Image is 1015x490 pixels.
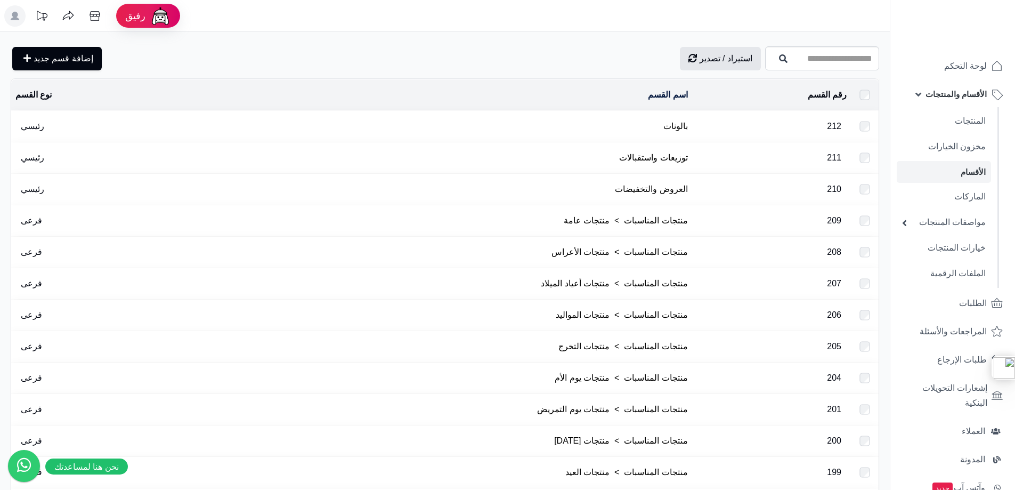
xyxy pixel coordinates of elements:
[897,211,991,234] a: مواصفات المنتجات
[127,10,144,22] span: رفيق
[563,309,685,322] a: منتجات المناسبات > منتجات المواليد
[547,403,685,416] a: منتجات المناسبات > منتجات يوم التمريض
[944,352,987,367] span: طلبات الإرجاع
[964,408,985,423] span: العملاء
[618,183,685,196] a: العروض والتخفيضات
[935,467,955,479] span: جديد
[897,347,1009,372] a: طلبات الإرجاع
[897,110,991,133] a: المنتجات
[947,59,987,74] span: لوحة التحكم
[704,52,752,65] span: استيراد / تصدير
[820,372,847,384] span: 204
[820,340,847,353] span: 205
[897,237,991,260] a: خيارات المنتجات
[15,183,45,196] span: رئيسي
[624,151,685,164] a: توزيعات واستقبالات
[962,437,985,452] span: المدونة
[664,120,685,133] a: بالونات
[928,87,987,102] span: الأقسام والمنتجات
[561,435,685,447] a: منتجات المناسبات > منتجات [DATE]
[12,47,99,70] a: إضافة قسم جديد
[906,380,987,395] span: إشعارات التحويلات البنكية
[820,466,847,479] span: 199
[934,465,985,480] span: وآتس آب
[15,309,43,322] span: فرعى
[562,246,685,259] a: منتجات المناسبات > منتجات الأعراس
[820,277,847,290] span: 207
[820,183,847,196] span: 210
[820,309,847,322] span: 206
[820,214,847,227] span: 209
[962,295,987,310] span: الطلبات
[897,161,991,183] a: الأقسام
[15,151,45,164] span: رئيسي
[820,246,847,259] span: 208
[550,277,685,290] a: منتجات المناسبات > منتجات أعياد الميلاد
[15,277,43,290] span: فرعى
[566,340,685,353] a: منتجات المناسبات > منتجات التخرج
[943,8,1005,30] img: logo-2.png
[927,324,987,339] span: المراجعات والأسئلة
[646,89,685,101] a: اسم القسم
[897,262,991,285] a: الملفات الرقمية
[897,431,1009,457] a: المدونة
[897,460,1009,485] a: وآتس آبجديد
[15,214,43,227] span: فرعى
[820,403,847,416] span: 201
[685,47,761,70] a: استيراد / تصدير
[15,340,43,353] span: فرعى
[571,466,685,479] a: منتجات المناسبات > منتجات العيد
[34,52,91,65] span: إضافة قسم جديد
[897,53,1009,79] a: لوحة التحكم
[897,403,1009,429] a: العملاء
[28,5,55,29] a: تحديثات المنصة
[694,89,847,101] div: رقم القسم
[15,246,43,259] span: فرعى
[15,120,45,133] span: رئيسي
[820,435,847,447] span: 200
[15,403,43,416] span: فرعى
[897,186,991,208] a: الماركات
[563,372,685,384] a: منتجات المناسبات > منتجات يوم الأم
[15,372,43,384] span: فرعى
[11,79,171,110] td: نوع القسم
[897,135,991,158] a: مخزون الخيارات
[897,318,1009,344] a: المراجعات والأسئلة
[820,120,847,133] span: 212
[897,375,1009,400] a: إشعارات التحويلات البنكية
[897,290,1009,316] a: الطلبات
[820,151,847,164] span: 211
[148,5,169,27] img: ai-face.png
[572,214,685,227] a: منتجات المناسبات > منتجات عامة
[15,435,43,447] span: فرعى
